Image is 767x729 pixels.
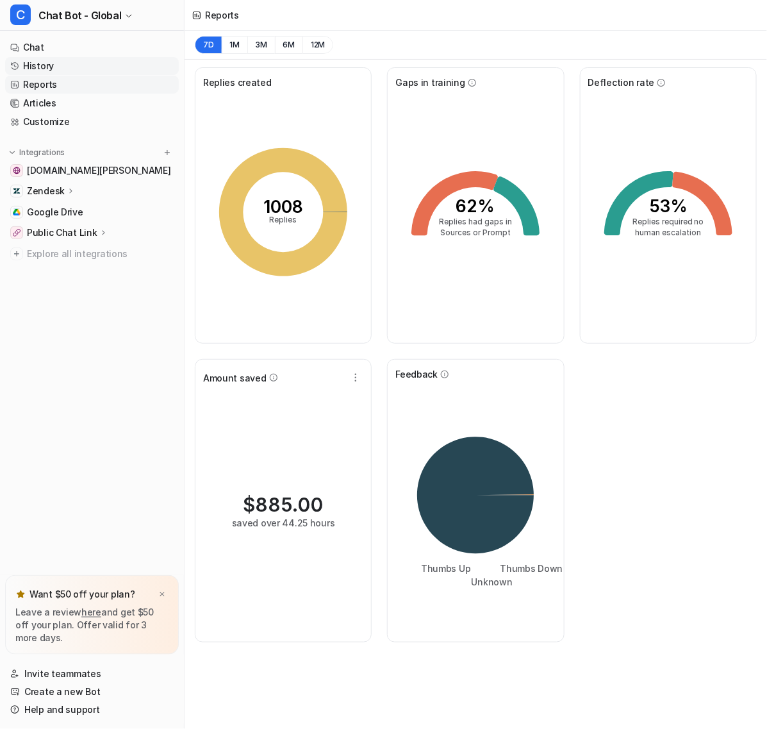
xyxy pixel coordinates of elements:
[243,493,324,516] div: $
[27,244,174,264] span: Explore all integrations
[263,196,303,217] tspan: 1008
[649,196,688,216] tspan: 53%
[5,203,179,221] a: Google DriveGoogle Drive
[13,208,21,216] img: Google Drive
[222,36,248,54] button: 1M
[412,562,470,575] li: Thumbs Up
[203,76,272,89] span: Replies created
[635,228,701,237] tspan: human escalation
[15,606,169,644] p: Leave a review and get $50 off your plan. Offer valid for 3 more days.
[163,148,172,157] img: menu_add.svg
[302,36,333,54] button: 12M
[19,147,65,158] p: Integrations
[27,206,83,219] span: Google Drive
[5,94,179,112] a: Articles
[256,493,324,516] span: 885.00
[395,367,438,381] span: Feedback
[491,562,563,575] li: Thumbs Down
[13,187,21,195] img: Zendesk
[195,36,222,54] button: 7D
[13,167,21,174] img: price-agg-sandy.vercel.app
[588,76,655,89] span: Deflection rate
[456,196,495,216] tspan: 62%
[5,76,179,94] a: Reports
[10,247,23,260] img: explore all integrations
[27,226,97,239] p: Public Chat Link
[205,8,239,22] div: Reports
[5,665,179,683] a: Invite teammates
[5,162,179,180] a: price-agg-sandy.vercel.app[DOMAIN_NAME][PERSON_NAME]
[5,57,179,75] a: History
[27,185,65,197] p: Zendesk
[439,218,512,227] tspan: Replies had gaps in
[440,228,511,237] tspan: Sources or Prompt
[81,607,101,617] a: here
[5,245,179,263] a: Explore all integrations
[13,229,21,237] img: Public Chat Link
[5,146,69,159] button: Integrations
[203,371,267,385] span: Amount saved
[5,683,179,701] a: Create a new Bot
[395,76,465,89] span: Gaps in training
[5,38,179,56] a: Chat
[29,588,135,601] p: Want $50 off your plan?
[232,516,335,530] div: saved over 44.25 hours
[10,4,31,25] span: C
[463,575,513,589] li: Unknown
[247,36,275,54] button: 3M
[38,6,121,24] span: Chat Bot - Global
[158,591,166,599] img: x
[275,36,303,54] button: 6M
[5,113,179,131] a: Customize
[5,701,179,719] a: Help and support
[632,218,704,227] tspan: Replies required no
[15,589,26,599] img: star
[8,148,17,157] img: expand menu
[27,164,171,177] span: [DOMAIN_NAME][PERSON_NAME]
[270,216,297,225] tspan: Replies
